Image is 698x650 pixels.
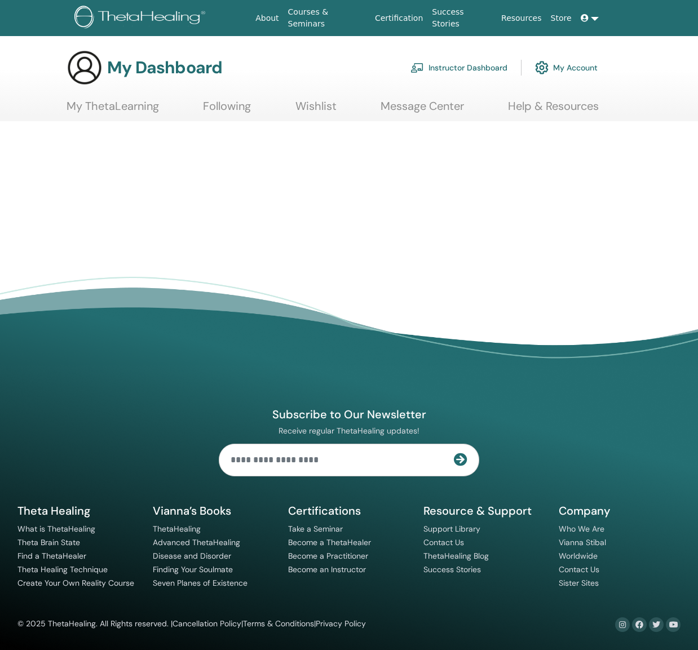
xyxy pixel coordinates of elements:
a: Success Stories [423,564,481,574]
a: Cancellation Policy [173,618,241,629]
a: Sister Sites [559,578,599,588]
a: Message Center [381,99,464,121]
a: Become an Instructor [288,564,366,574]
a: Certification [370,8,427,29]
img: cog.svg [535,58,549,77]
a: What is ThetaHealing [17,524,95,534]
a: Vianna Stibal [559,537,606,547]
img: chalkboard-teacher.svg [410,63,424,73]
a: Store [546,8,576,29]
a: Courses & Seminars [284,2,370,34]
a: Privacy Policy [316,618,366,629]
a: Following [203,99,251,121]
h5: Vianna’s Books [153,503,275,518]
a: Resources [497,8,546,29]
a: My Account [535,55,598,80]
a: Terms & Conditions [243,618,314,629]
a: Take a Seminar [288,524,343,534]
a: My ThetaLearning [67,99,159,121]
h5: Certifications [288,503,410,518]
a: Who We Are [559,524,604,534]
img: logo.png [74,6,209,31]
a: Support Library [423,524,480,534]
a: Contact Us [559,564,599,574]
a: Help & Resources [508,99,599,121]
img: generic-user-icon.jpg [67,50,103,86]
h5: Resource & Support [423,503,545,518]
a: Advanced ThetaHealing [153,537,240,547]
a: Theta Brain State [17,537,80,547]
h5: Company [559,503,681,518]
h3: My Dashboard [107,58,222,78]
a: Wishlist [295,99,337,121]
a: Contact Us [423,537,464,547]
a: Success Stories [427,2,497,34]
a: Become a ThetaHealer [288,537,371,547]
a: Seven Planes of Existence [153,578,248,588]
a: About [251,8,283,29]
a: Become a Practitioner [288,551,368,561]
a: Disease and Disorder [153,551,231,561]
h4: Subscribe to Our Newsletter [219,407,479,422]
p: Receive regular ThetaHealing updates! [219,426,479,436]
a: ThetaHealing Blog [423,551,489,561]
a: Instructor Dashboard [410,55,507,80]
a: Worldwide [559,551,598,561]
div: © 2025 ThetaHealing. All Rights reserved. | | | [17,617,366,631]
a: Create Your Own Reality Course [17,578,134,588]
h5: Theta Healing [17,503,139,518]
a: ThetaHealing [153,524,201,534]
a: Find a ThetaHealer [17,551,86,561]
a: Finding Your Soulmate [153,564,233,574]
a: Theta Healing Technique [17,564,108,574]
